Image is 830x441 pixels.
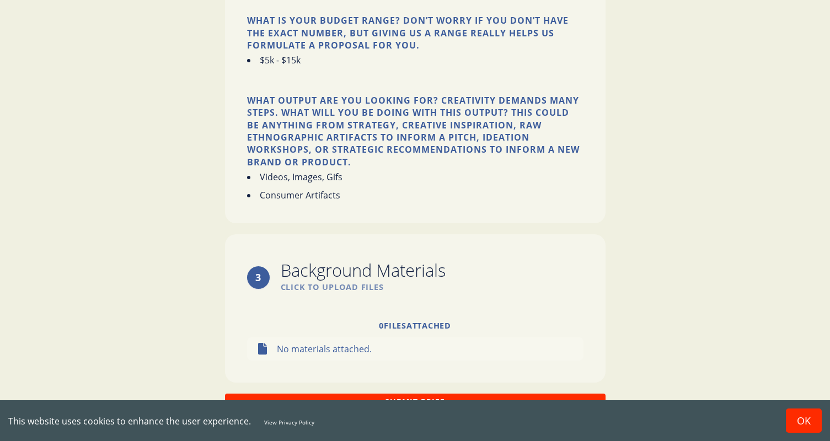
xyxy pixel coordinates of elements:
[247,94,583,168] p: What output are you looking for? Creativity demands many steps. What will you be doing with this ...
[264,418,314,426] a: View Privacy Policy
[247,171,342,183] li: Videos, Images, Gifs
[247,266,270,289] div: 3
[8,415,769,427] div: This website uses cookies to enhance the user experience.
[247,14,583,51] p: What is your budget range? Don’t worry if you don’t have the exact number, but giving us a range ...
[281,262,446,279] div: Background Materials
[281,282,446,293] span: Click to upload files
[225,394,606,410] button: Submit Brief
[786,408,822,433] button: Accept cookies
[247,320,583,331] div: 0 file s attached
[247,337,583,361] div: No materials attached.
[247,189,342,201] li: Consumer Artifacts
[247,54,301,66] li: $5k - $15k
